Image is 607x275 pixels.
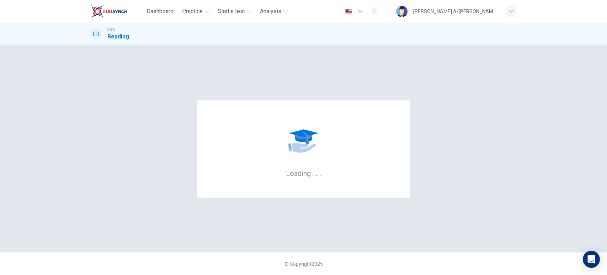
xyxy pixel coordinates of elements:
span: Analysis [260,7,281,16]
a: EduSynch logo [90,4,144,19]
h6: . [315,167,318,178]
span: © Copyright 2025 [284,261,323,267]
button: Practice [179,5,212,18]
span: CEFR [107,27,115,32]
img: EduSynch logo [90,4,128,19]
img: en [344,9,353,14]
span: Dashboard [147,7,174,16]
button: Start a test [215,5,254,18]
img: Profile picture [396,6,408,17]
span: Start a test [218,7,245,16]
h6: Loading [286,168,321,178]
span: Practice [182,7,203,16]
button: Analysis [257,5,291,18]
h6: . [312,167,314,178]
div: [PERSON_NAME] A/[PERSON_NAME] [413,7,497,16]
h1: Reading [107,32,129,41]
div: Open Intercom Messenger [583,251,600,268]
button: Dashboard [144,5,176,18]
h6: . [319,167,321,178]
